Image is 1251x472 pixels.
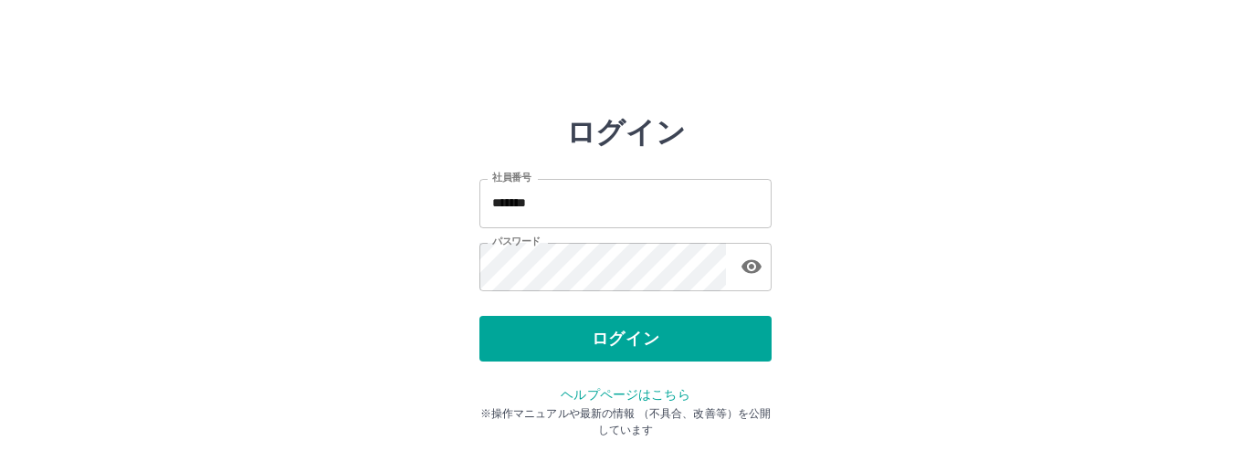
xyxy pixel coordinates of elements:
p: ※操作マニュアルや最新の情報 （不具合、改善等）を公開しています [479,405,772,438]
a: ヘルプページはこちら [561,387,689,402]
label: 社員番号 [492,171,531,184]
button: ログイン [479,316,772,362]
h2: ログイン [566,115,686,150]
label: パスワード [492,235,541,248]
